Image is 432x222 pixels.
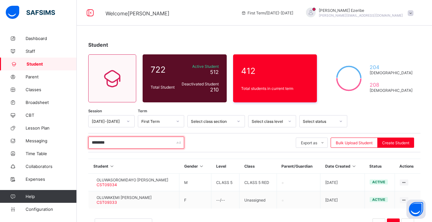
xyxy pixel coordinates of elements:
span: Welcome [PERSON_NAME] [106,10,169,17]
span: Student [88,42,108,48]
th: Actions [395,159,420,174]
td: CLASS 5 [211,174,240,191]
span: [DEMOGRAPHIC_DATA] [370,70,412,75]
span: Parent [26,74,77,79]
span: Student [27,61,77,67]
span: Staff [26,49,77,54]
span: Expenses [26,177,77,182]
span: Inventory [26,189,77,194]
i: Sort in Ascending Order [199,164,204,169]
span: active [372,197,385,202]
th: Status [365,159,395,174]
span: [PERSON_NAME][EMAIL_ADDRESS][DOMAIN_NAME] [319,13,403,17]
span: Session [88,109,102,113]
td: --/-- [211,191,240,209]
span: 208 [370,82,412,88]
td: F [179,191,211,209]
div: [DATE]-[DATE] [92,119,123,124]
span: Collaborators [26,164,77,169]
span: Dashboard [26,36,77,41]
span: [PERSON_NAME] Ezeribe [319,8,403,13]
span: 722 [151,65,177,75]
span: Messaging [26,138,77,143]
span: 204 [370,64,412,70]
img: safsims [6,6,55,19]
td: CLASS 5 RED [240,174,277,191]
div: LindaEzeribe [300,8,417,18]
th: Gender [179,159,211,174]
div: Select class section [191,119,233,124]
div: Select class level [252,119,284,124]
span: 412 [241,66,309,76]
th: Parent/Guardian [277,159,320,174]
td: [DATE] [320,191,365,209]
span: CBT [26,113,77,118]
i: Sort in Ascending Order [351,164,357,169]
span: Lesson Plan [26,125,77,131]
span: Term [138,109,147,113]
span: Export as [301,140,317,145]
span: active [372,180,385,184]
span: Help [26,194,76,199]
td: M [179,174,211,191]
th: Level [211,159,240,174]
td: Unassigned [240,191,277,209]
span: 210 [210,86,219,93]
span: Create Student [382,140,409,145]
span: CST09334 [97,182,117,187]
i: Sort in Ascending Order [109,164,115,169]
span: Bulk Upload Student [336,140,373,145]
button: Open asap [406,200,426,219]
span: 512 [210,69,219,75]
td: [DATE] [320,174,365,191]
span: [DEMOGRAPHIC_DATA] [370,88,412,93]
div: First Term [141,119,172,124]
div: Total Student [149,83,179,91]
div: Select status [303,119,335,124]
span: OLUWASOROMIDAYO [PERSON_NAME] [97,178,168,182]
span: Deactivated Student [180,82,219,86]
th: Date Created [320,159,365,174]
span: Broadsheet [26,100,77,105]
span: Time Table [26,151,77,156]
span: session/term information [241,11,293,15]
span: Total students in current term [241,86,309,91]
span: Configuration [26,207,76,212]
th: Class [240,159,277,174]
span: CST09333 [97,200,117,205]
span: Classes [26,87,77,92]
th: Student [89,159,179,174]
span: OLUWAKEMI [PERSON_NAME] [97,195,152,200]
span: Active Student [180,64,219,69]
